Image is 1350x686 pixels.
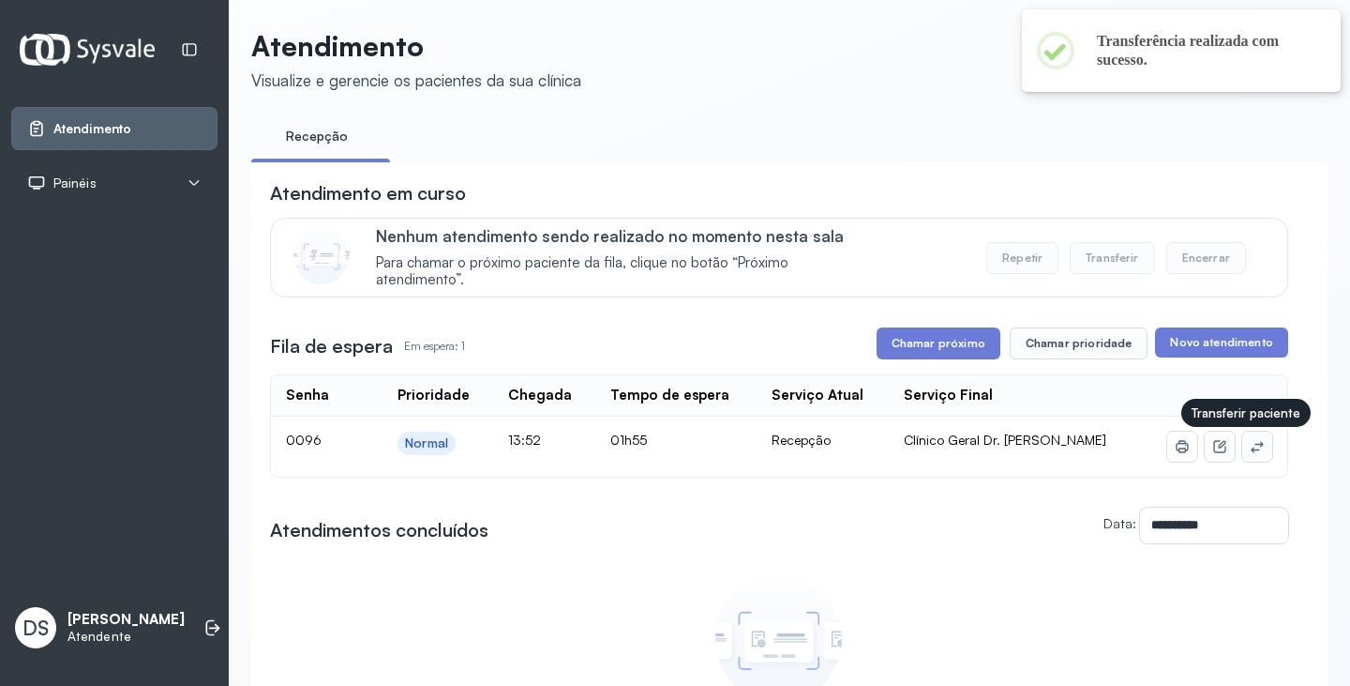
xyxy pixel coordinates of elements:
button: Chamar prioridade [1010,328,1148,359]
h3: Atendimentos concluídos [270,517,488,543]
button: Transferir [1070,242,1155,274]
button: Novo atendimento [1155,328,1287,358]
span: Painéis [53,175,97,191]
button: Repetir [986,242,1058,274]
p: [PERSON_NAME] [67,611,185,629]
p: Atendente [67,629,185,645]
h3: Fila de espera [270,333,393,359]
div: Normal [405,435,448,451]
button: Encerrar [1166,242,1246,274]
span: 13:52 [508,432,541,448]
div: Serviço Atual [772,387,863,404]
div: Senha [286,387,329,404]
div: Chegada [508,387,572,404]
div: Prioridade [397,387,470,404]
span: 01h55 [610,432,647,448]
div: Tempo de espera [610,387,729,404]
label: Data: [1103,515,1136,531]
img: Logotipo do estabelecimento [20,34,155,65]
h2: Transferência realizada com sucesso. [1097,32,1311,69]
div: Visualize e gerencie os pacientes da sua clínica [251,70,581,90]
span: Clínico Geral Dr. [PERSON_NAME] [904,432,1106,448]
span: Atendimento [53,121,131,137]
span: Para chamar o próximo paciente da fila, clique no botão “Próximo atendimento”. [376,254,872,290]
span: 0096 [286,432,322,448]
a: Atendimento [27,119,202,138]
p: Nenhum atendimento sendo realizado no momento nesta sala [376,226,872,246]
img: Imagem de CalloutCard [293,228,350,284]
p: Em espera: 1 [404,333,465,359]
div: Serviço Final [904,387,993,404]
a: Recepção [251,121,382,152]
button: Chamar próximo [877,328,1000,359]
div: Recepção [772,432,874,449]
h3: Atendimento em curso [270,180,466,206]
p: Atendimento [251,29,581,63]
